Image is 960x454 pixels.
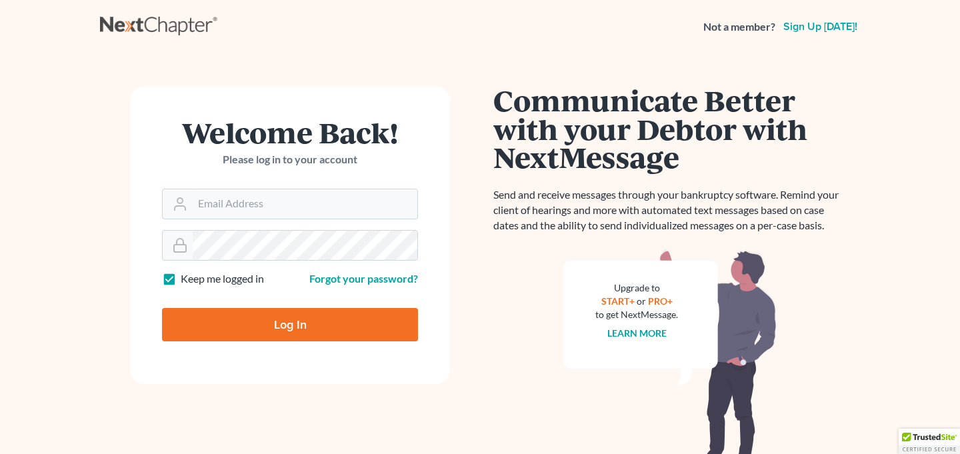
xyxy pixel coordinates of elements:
[181,271,264,287] label: Keep me logged in
[162,308,418,341] input: Log In
[162,152,418,167] p: Please log in to your account
[309,272,418,285] a: Forgot your password?
[162,118,418,147] h1: Welcome Back!
[607,327,667,339] a: Learn more
[899,429,960,454] div: TrustedSite Certified
[595,308,678,321] div: to get NextMessage.
[648,295,673,307] a: PRO+
[493,86,847,171] h1: Communicate Better with your Debtor with NextMessage
[595,281,678,295] div: Upgrade to
[601,295,635,307] a: START+
[637,295,646,307] span: or
[193,189,417,219] input: Email Address
[703,19,775,35] strong: Not a member?
[781,21,860,32] a: Sign up [DATE]!
[493,187,847,233] p: Send and receive messages through your bankruptcy software. Remind your client of hearings and mo...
